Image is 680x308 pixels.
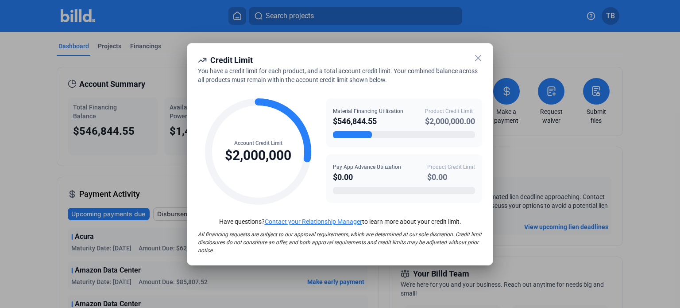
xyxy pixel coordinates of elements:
[427,171,475,183] div: $0.00
[333,107,403,115] div: Material Financing Utilization
[265,218,362,225] a: Contact your Relationship Manager
[333,163,401,171] div: Pay App Advance Utilization
[425,115,475,128] div: $2,000,000.00
[427,163,475,171] div: Product Credit Limit
[198,67,478,83] span: You have a credit limit for each product, and a total account credit limit. Your combined balance...
[425,107,475,115] div: Product Credit Limit
[219,218,461,225] span: Have questions? to learn more about your credit limit.
[210,55,253,65] span: Credit Limit
[225,147,291,164] div: $2,000,000
[225,139,291,147] div: Account Credit Limit
[333,171,401,183] div: $0.00
[198,231,482,253] span: All financing requests are subject to our approval requirements, which are determined at our sole...
[333,115,403,128] div: $546,844.55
